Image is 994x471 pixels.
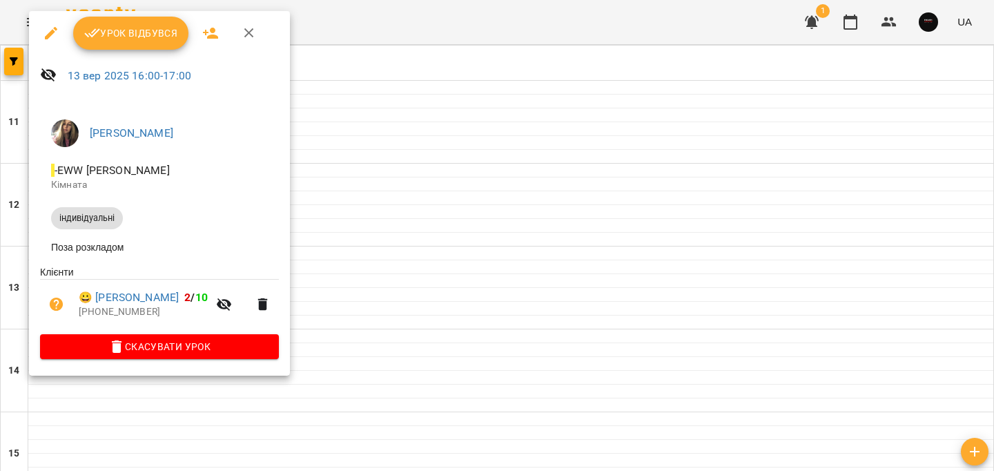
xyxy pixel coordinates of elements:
p: Кімната [51,178,268,192]
p: [PHONE_NUMBER] [79,305,208,319]
b: / [184,291,208,304]
span: - EWW [PERSON_NAME] [51,164,173,177]
span: 2 [184,291,191,304]
a: 13 вер 2025 16:00-17:00 [68,69,191,82]
button: Урок відбувся [73,17,189,50]
button: Візит ще не сплачено. Додати оплату? [40,288,73,321]
span: індивідуальні [51,212,123,224]
a: [PERSON_NAME] [90,126,173,140]
li: Поза розкладом [40,235,279,260]
span: Урок відбувся [84,25,178,41]
ul: Клієнти [40,265,279,334]
span: 10 [195,291,208,304]
a: 😀 [PERSON_NAME] [79,289,179,306]
button: Скасувати Урок [40,334,279,359]
img: e00ea7b66b7476d4b73e384ccaec9459.jpeg [51,119,79,147]
span: Скасувати Урок [51,338,268,355]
